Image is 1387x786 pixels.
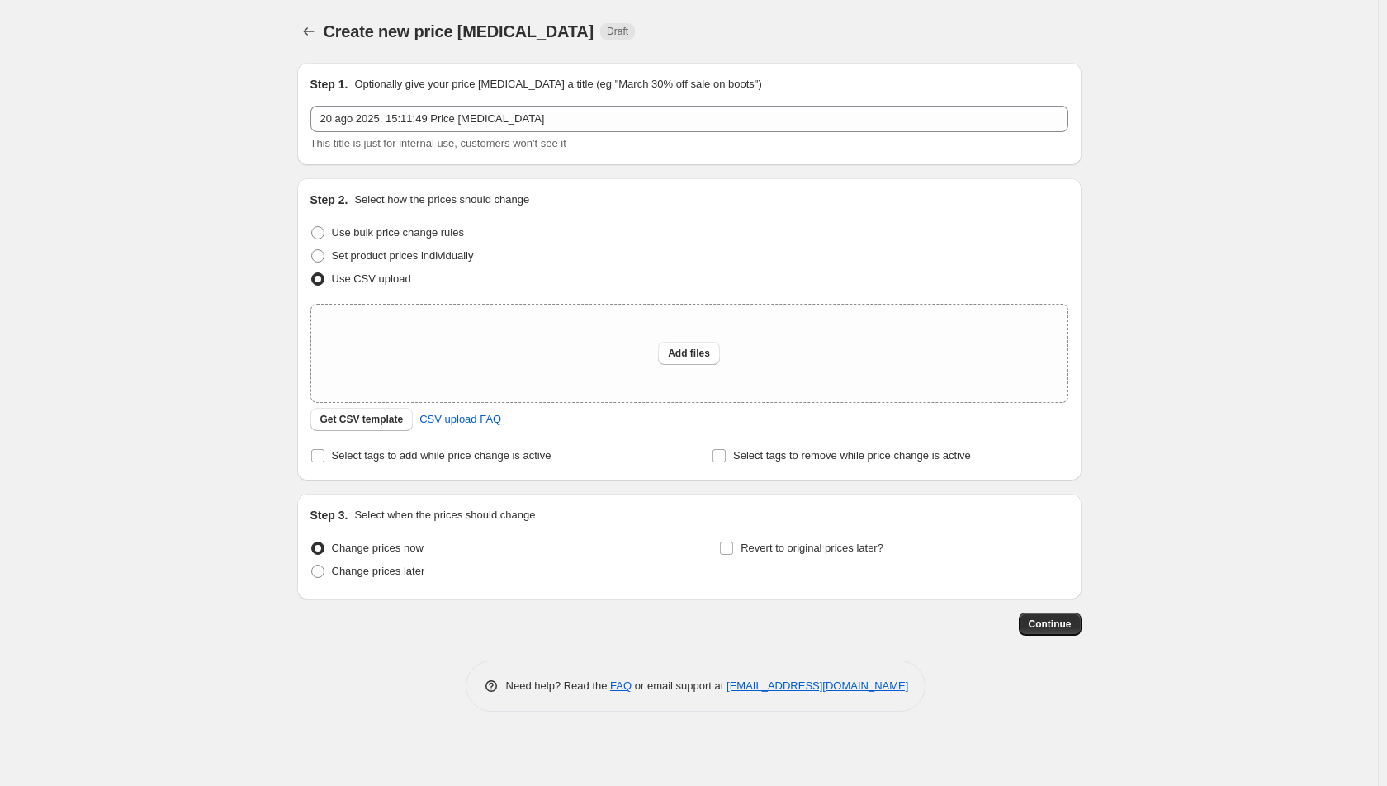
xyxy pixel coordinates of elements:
a: FAQ [610,679,632,692]
span: Use CSV upload [332,272,411,285]
span: Create new price [MEDICAL_DATA] [324,22,594,40]
span: Change prices later [332,565,425,577]
span: Change prices now [332,542,424,554]
h2: Step 3. [310,507,348,523]
span: Add files [668,347,710,360]
span: CSV upload FAQ [419,411,501,428]
span: or email support at [632,679,727,692]
span: Get CSV template [320,413,404,426]
p: Select how the prices should change [354,192,529,208]
p: Select when the prices should change [354,507,535,523]
input: 30% off holiday sale [310,106,1068,132]
h2: Step 1. [310,76,348,92]
a: CSV upload FAQ [409,406,511,433]
span: Revert to original prices later? [741,542,883,554]
span: Continue [1029,618,1072,631]
a: [EMAIL_ADDRESS][DOMAIN_NAME] [727,679,908,692]
span: Select tags to add while price change is active [332,449,551,462]
span: This title is just for internal use, customers won't see it [310,137,566,149]
h2: Step 2. [310,192,348,208]
span: Set product prices individually [332,249,474,262]
span: Use bulk price change rules [332,226,464,239]
span: Draft [607,25,628,38]
button: Add files [658,342,720,365]
span: Select tags to remove while price change is active [733,449,971,462]
button: Price change jobs [297,20,320,43]
span: Need help? Read the [506,679,611,692]
p: Optionally give your price [MEDICAL_DATA] a title (eg "March 30% off sale on boots") [354,76,761,92]
button: Continue [1019,613,1082,636]
button: Get CSV template [310,408,414,431]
